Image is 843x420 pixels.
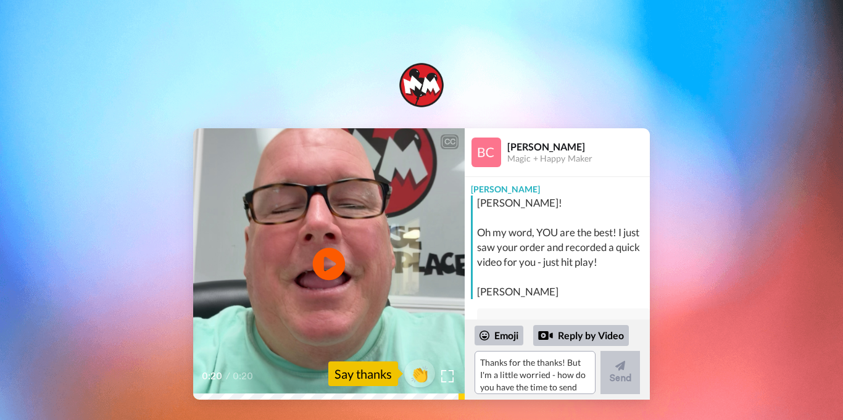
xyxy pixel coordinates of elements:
div: [PERSON_NAME]! Oh my word, YOU are the best! I just saw your order and recorded a quick video for... [477,196,647,299]
button: 👏 [404,360,435,387]
div: [PERSON_NAME] [465,177,650,196]
img: Profile Image [471,138,501,167]
span: 0:20 [233,369,254,384]
div: Emoji [475,326,523,345]
div: [PERSON_NAME] [487,318,640,331]
img: logo [397,60,446,110]
div: CC [442,136,457,148]
span: 0:20 [202,369,223,384]
div: Say thanks [328,361,398,386]
div: Reply by Video [533,325,629,346]
img: Full screen [441,370,454,382]
div: [PERSON_NAME] [507,141,649,152]
div: Reply by Video [538,328,553,343]
button: Send [600,351,640,394]
div: Magic + Happy Maker [507,154,649,164]
span: / [226,369,230,384]
span: 👏 [404,364,435,384]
